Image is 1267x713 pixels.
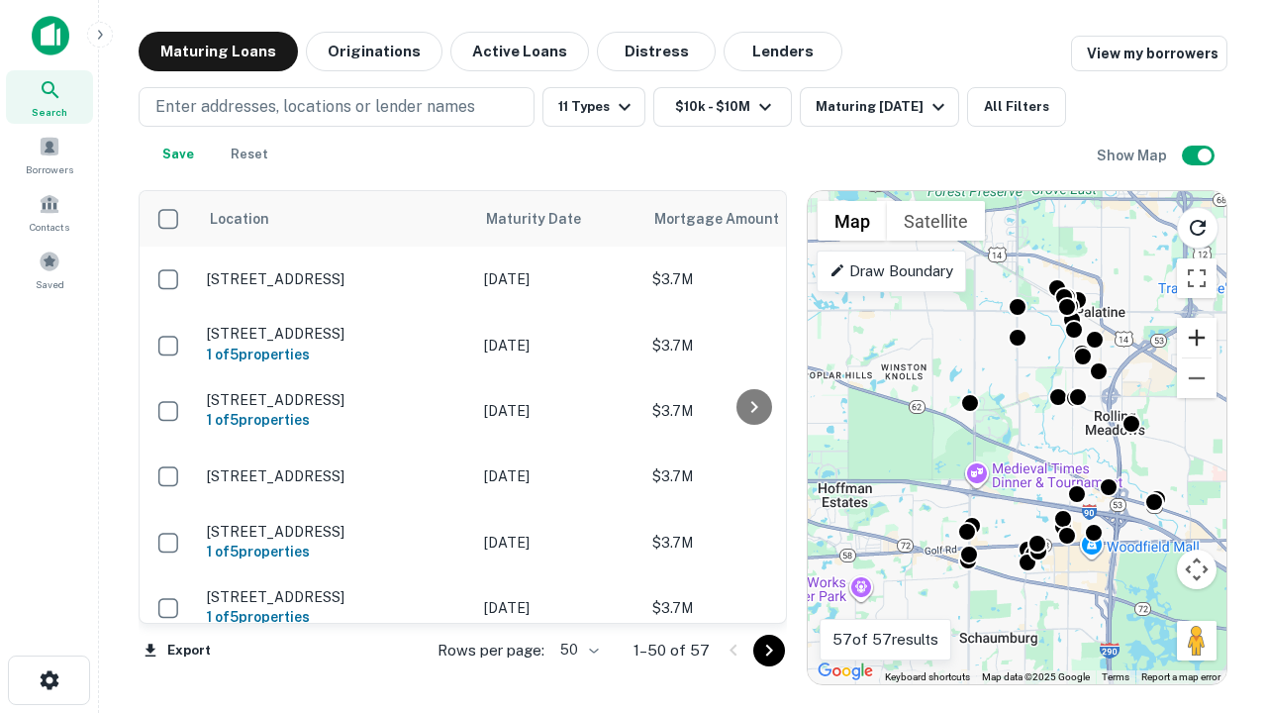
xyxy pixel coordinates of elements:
iframe: Chat Widget [1168,555,1267,650]
span: Mortgage Amount [654,207,805,231]
p: $3.7M [652,335,850,356]
p: [DATE] [484,268,633,290]
h6: 1 of 5 properties [207,541,464,562]
a: Contacts [6,185,93,239]
p: [STREET_ADDRESS] [207,523,464,541]
p: [STREET_ADDRESS] [207,391,464,409]
a: View my borrowers [1071,36,1227,71]
a: Open this area in Google Maps (opens a new window) [813,659,878,684]
span: Location [209,207,269,231]
button: Export [139,636,216,665]
a: Saved [6,243,93,296]
img: Google [813,659,878,684]
p: [STREET_ADDRESS] [207,588,464,606]
h6: 1 of 5 properties [207,606,464,628]
button: Originations [306,32,442,71]
div: 50 [552,636,602,664]
h6: Show Map [1097,145,1170,166]
p: [DATE] [484,400,633,422]
button: Zoom in [1177,318,1217,357]
a: Search [6,70,93,124]
button: Active Loans [450,32,589,71]
div: Maturing [DATE] [816,95,950,119]
button: Save your search to get updates of matches that match your search criteria. [146,135,210,174]
button: Maturing Loans [139,32,298,71]
p: $3.7M [652,465,850,487]
button: 11 Types [542,87,645,127]
button: Show street map [818,201,887,241]
span: Map data ©2025 Google [982,671,1090,682]
button: Maturing [DATE] [800,87,959,127]
p: Enter addresses, locations or lender names [155,95,475,119]
p: [DATE] [484,465,633,487]
p: $3.7M [652,268,850,290]
button: Distress [597,32,716,71]
a: Borrowers [6,128,93,181]
button: Reset [218,135,281,174]
button: Enter addresses, locations or lender names [139,87,535,127]
button: All Filters [967,87,1066,127]
th: Maturity Date [474,191,642,247]
span: Contacts [30,219,69,235]
img: capitalize-icon.png [32,16,69,55]
p: [STREET_ADDRESS] [207,467,464,485]
p: $3.7M [652,597,850,619]
p: $3.7M [652,400,850,422]
button: Toggle fullscreen view [1177,258,1217,298]
button: Go to next page [753,635,785,666]
button: Keyboard shortcuts [885,670,970,684]
button: Zoom out [1177,358,1217,398]
p: [STREET_ADDRESS] [207,325,464,343]
a: Report a map error [1141,671,1220,682]
p: [DATE] [484,532,633,554]
p: [STREET_ADDRESS] [207,270,464,288]
p: Rows per page: [438,639,544,662]
span: Search [32,104,67,120]
p: 57 of 57 results [832,628,938,652]
button: Map camera controls [1177,550,1217,589]
button: Lenders [724,32,842,71]
button: Reload search area [1177,207,1218,249]
button: Show satellite imagery [887,201,985,241]
div: 0 0 [808,191,1226,684]
p: $3.7M [652,532,850,554]
p: [DATE] [484,335,633,356]
a: Terms (opens in new tab) [1102,671,1129,682]
p: [DATE] [484,597,633,619]
p: Draw Boundary [829,259,953,283]
th: Location [197,191,474,247]
th: Mortgage Amount [642,191,860,247]
span: Saved [36,276,64,292]
h6: 1 of 5 properties [207,344,464,365]
p: 1–50 of 57 [633,639,710,662]
h6: 1 of 5 properties [207,409,464,431]
span: Borrowers [26,161,73,177]
span: Maturity Date [486,207,607,231]
button: $10k - $10M [653,87,792,127]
